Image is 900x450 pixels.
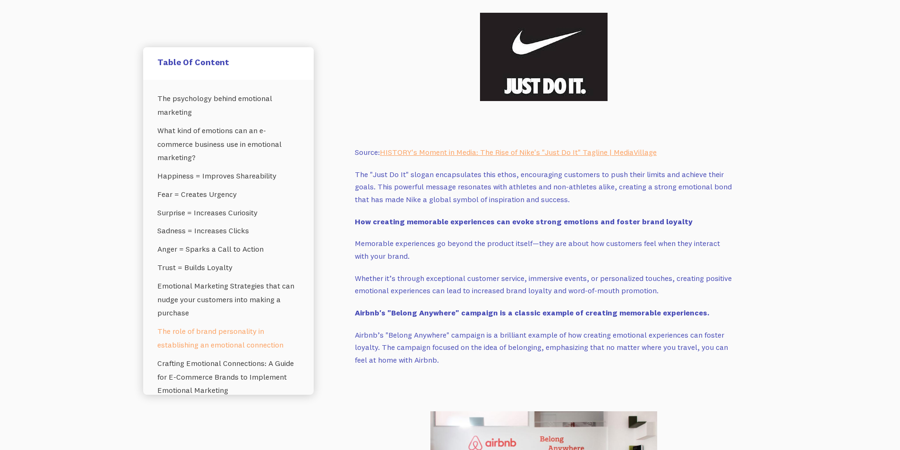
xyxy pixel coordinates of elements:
p: Whether it’s through exceptional customer service, immersive events, or personalized touches, cre... [355,272,733,297]
p: ‍ [355,124,733,136]
p: ‍ [355,306,733,319]
a: Anger = Sparks a Call to Action [157,240,300,259]
a: The psychology behind emotional marketing [157,89,300,121]
a: Crafting Emotional Connections: A Guide for E-Commerce Brands to Implement Emotional Marketing [157,354,300,399]
a: Trust = Builds Loyalty [157,258,300,277]
a: Happiness = Improves Shareability [157,167,300,185]
p: Memorable experiences go beyond the product itself—they are about how customers feel when they in... [355,237,733,262]
p: ‍ [355,215,733,228]
a: HISTORY's Moment in Media: The Rise of Nike's "Just Do It" Tagline | MediaVillage [380,147,657,157]
h5: Table Of Content [157,57,300,68]
a: The role of brand personality in establishing an emotional connection [157,323,300,355]
a: Sadness = Increases Clicks [157,222,300,240]
p: Airbnb’s "Belong Anywhere" campaign is a brilliant example of how creating emotional experiences ... [355,329,733,366]
p: The "Just Do It" slogan encapsulates this ethos, encouraging customers to push their limits and a... [355,168,733,206]
a: Emotional Marketing Strategies that can nudge your customers into making a purchase [157,277,300,322]
a: What kind of emotions can an e-commerce business use in emotional marketing? [157,121,300,167]
strong: How creating memorable experiences can evoke strong emotions and foster brand loyalty [355,217,693,226]
a: Surprise = Increases Curiosity [157,204,300,222]
p: ‍ [355,376,733,389]
p: Source: [355,146,733,159]
strong: Airbnb's "Belong Anywhere" campaign is a classic example of creating memorable experiences. [355,308,709,317]
a: Fear = Creates Urgency [157,185,300,204]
